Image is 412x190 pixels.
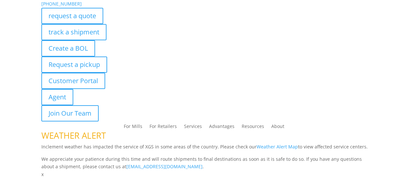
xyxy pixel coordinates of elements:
[41,89,73,105] a: Agent
[209,124,234,131] a: Advantages
[184,124,202,131] a: Services
[41,143,371,155] p: Inclement weather has impacted the service of XGS in some areas of the country. Please check our ...
[41,1,82,7] a: [PHONE_NUMBER]
[41,130,106,141] span: WEATHER ALERT
[41,155,371,171] p: We appreciate your patience during this time and will route shipments to final destinations as so...
[41,40,95,57] a: Create a BOL
[242,124,264,131] a: Resources
[41,8,103,24] a: request a quote
[41,171,371,178] p: x
[149,124,177,131] a: For Retailers
[257,144,298,150] a: Weather Alert Map
[41,57,107,73] a: Request a pickup
[41,24,107,40] a: track a shipment
[126,163,203,170] a: [EMAIL_ADDRESS][DOMAIN_NAME]
[124,124,142,131] a: For Mills
[41,73,105,89] a: Customer Portal
[41,105,99,121] a: Join Our Team
[271,124,284,131] a: About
